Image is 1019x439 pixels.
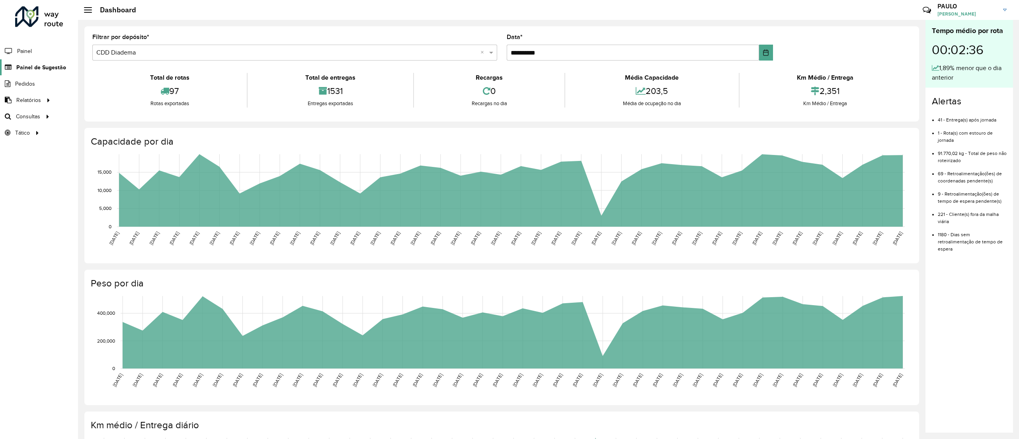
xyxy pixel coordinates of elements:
[932,63,1007,82] div: 1,89% menor que o dia anterior
[152,372,163,388] text: [DATE]
[532,372,543,388] text: [DATE]
[232,372,243,388] text: [DATE]
[691,231,703,246] text: [DATE]
[412,372,423,388] text: [DATE]
[352,372,363,388] text: [DATE]
[712,372,723,388] text: [DATE]
[937,10,997,18] span: [PERSON_NAME]
[91,136,911,147] h4: Capacidade por dia
[530,231,542,246] text: [DATE]
[512,372,523,388] text: [DATE]
[938,164,1007,184] li: 69 - Retroalimentação(ões) de coordenadas pendente(s)
[572,372,583,388] text: [DATE]
[938,184,1007,205] li: 9 - Retroalimentação(ões) de tempo de espera pendente(s)
[429,231,441,246] text: [DATE]
[309,231,320,246] text: [DATE]
[731,231,743,246] text: [DATE]
[94,73,245,82] div: Total de rotas
[98,170,111,175] text: 15,000
[872,231,883,246] text: [DATE]
[272,372,283,388] text: [DATE]
[550,231,562,246] text: [DATE]
[792,372,803,388] text: [DATE]
[938,110,1007,123] li: 41 - Entrega(s) após jornada
[832,372,843,388] text: [DATE]
[592,372,603,388] text: [DATE]
[772,372,783,388] text: [DATE]
[16,96,41,104] span: Relatórios
[98,188,111,193] text: 10,000
[269,231,280,246] text: [DATE]
[480,48,487,57] span: Clear all
[771,231,783,246] text: [DATE]
[332,372,343,388] text: [DATE]
[937,2,997,10] h3: PAULO
[289,231,301,246] text: [DATE]
[552,372,563,388] text: [DATE]
[632,372,643,388] text: [DATE]
[372,372,383,388] text: [DATE]
[252,372,263,388] text: [DATE]
[590,231,602,246] text: [DATE]
[432,372,443,388] text: [DATE]
[492,372,503,388] text: [DATE]
[692,372,703,388] text: [DATE]
[94,82,245,100] div: 97
[938,144,1007,164] li: 91.770,02 kg - Total de peso não roteirizado
[470,231,481,246] text: [DATE]
[759,45,773,61] button: Choose Date
[892,372,903,388] text: [DATE]
[212,372,223,388] text: [DATE]
[172,372,183,388] text: [DATE]
[450,231,461,246] text: [DATE]
[111,372,123,388] text: [DATE]
[416,82,562,100] div: 0
[918,2,935,19] a: Contato Rápido
[250,100,411,108] div: Entregas exportadas
[108,231,120,246] text: [DATE]
[292,372,303,388] text: [DATE]
[329,231,341,246] text: [DATE]
[711,231,722,246] text: [DATE]
[99,206,111,211] text: 5,000
[15,129,30,137] span: Tático
[732,372,743,388] text: [DATE]
[15,80,35,88] span: Pedidos
[852,372,863,388] text: [DATE]
[209,231,220,246] text: [DATE]
[932,36,1007,63] div: 00:02:36
[510,231,521,246] text: [DATE]
[17,47,32,55] span: Painel
[92,32,149,42] label: Filtrar por depósito
[507,32,523,42] label: Data
[168,231,180,246] text: [DATE]
[109,224,111,229] text: 0
[611,231,622,246] text: [DATE]
[932,96,1007,107] h4: Alertas
[567,82,736,100] div: 203,5
[416,73,562,82] div: Recargas
[652,372,663,388] text: [DATE]
[651,231,662,246] text: [DATE]
[751,231,763,246] text: [DATE]
[892,231,903,246] text: [DATE]
[938,205,1007,225] li: 221 - Cliente(s) fora da malha viária
[570,231,582,246] text: [DATE]
[312,372,323,388] text: [DATE]
[631,231,642,246] text: [DATE]
[132,372,143,388] text: [DATE]
[851,231,863,246] text: [DATE]
[938,225,1007,253] li: 1180 - Dias sem retroalimentação de tempo de espera
[250,73,411,82] div: Total de entregas
[742,73,909,82] div: Km Médio / Entrega
[752,372,763,388] text: [DATE]
[672,372,683,388] text: [DATE]
[938,123,1007,144] li: 1 - Rota(s) com estouro de jornada
[228,231,240,246] text: [DATE]
[112,366,115,371] text: 0
[811,231,823,246] text: [DATE]
[392,372,403,388] text: [DATE]
[249,231,260,246] text: [DATE]
[567,73,736,82] div: Média Capacidade
[472,372,483,388] text: [DATE]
